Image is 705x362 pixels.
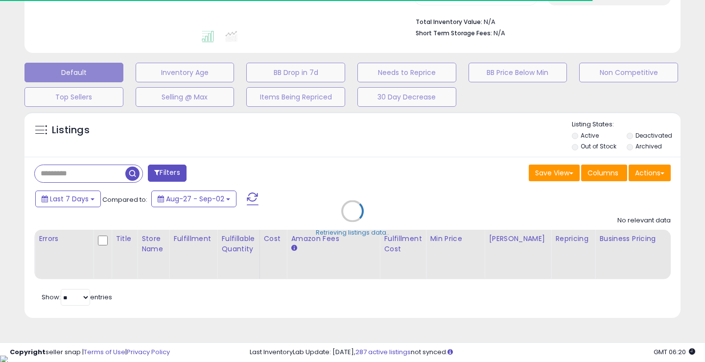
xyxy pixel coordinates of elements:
div: Retrieving listings data.. [316,228,389,237]
button: Items Being Repriced [246,87,345,107]
button: Needs to Reprice [357,63,456,82]
button: Top Sellers [24,87,123,107]
b: Short Term Storage Fees: [416,29,492,37]
i: Click here to read more about un-synced listings. [447,349,453,355]
div: seller snap | | [10,348,170,357]
a: Terms of Use [84,347,125,357]
button: Non Competitive [579,63,678,82]
button: Inventory Age [136,63,235,82]
b: Total Inventory Value: [416,18,482,26]
a: Privacy Policy [127,347,170,357]
div: Last InventoryLab Update: [DATE], not synced. [250,348,695,357]
button: Selling @ Max [136,87,235,107]
span: N/A [493,28,505,38]
li: N/A [416,15,663,27]
strong: Copyright [10,347,46,357]
a: 287 active listings [355,347,411,357]
button: Default [24,63,123,82]
span: 2025-09-10 06:20 GMT [654,347,695,357]
button: 30 Day Decrease [357,87,456,107]
button: BB Drop in 7d [246,63,345,82]
button: BB Price Below Min [469,63,567,82]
